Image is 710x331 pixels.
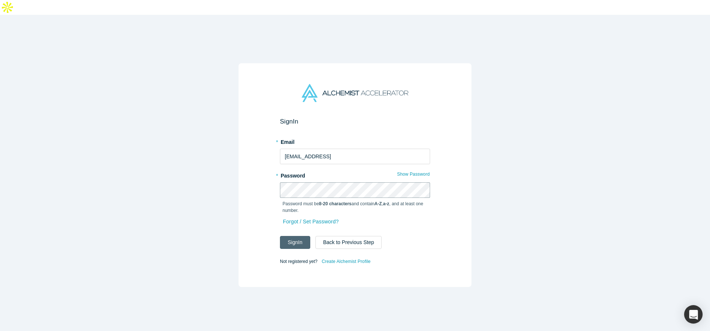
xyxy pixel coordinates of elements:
label: Password [280,169,430,180]
label: Email [280,136,430,146]
button: Back to Previous Step [315,236,382,249]
a: Create Alchemist Profile [321,257,371,266]
img: Alchemist Accelerator Logo [302,84,408,102]
span: Not registered yet? [280,259,317,264]
button: Show Password [397,169,430,179]
strong: 8-20 characters [319,201,352,206]
a: Forgot / Set Password? [283,215,339,228]
p: Password must be and contain , , and at least one number. [283,200,427,214]
button: SignIn [280,236,310,249]
h2: Sign In [280,118,430,125]
strong: A-Z [375,201,382,206]
strong: a-z [383,201,389,206]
